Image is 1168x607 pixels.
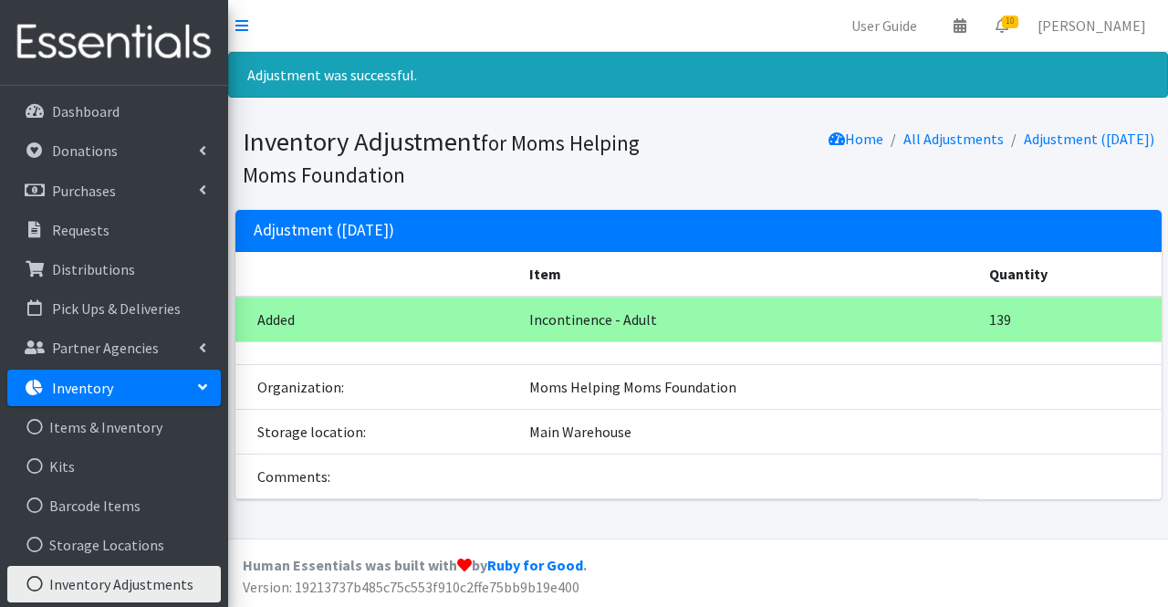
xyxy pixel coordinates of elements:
p: Donations [52,141,118,160]
p: Distributions [52,260,135,278]
small: for Moms Helping Moms Foundation [243,130,640,188]
a: Inventory [7,370,221,406]
p: Purchases [52,182,116,200]
a: Requests [7,212,221,248]
td: Main Warehouse [518,410,977,455]
a: Storage Locations [7,527,221,563]
td: 139 [978,297,1162,342]
a: Distributions [7,251,221,288]
a: 10 [981,7,1023,44]
a: Donations [7,132,221,169]
th: Item [518,252,977,297]
span: 10 [1002,16,1018,28]
td: Added [235,297,519,342]
a: Home [829,130,883,148]
a: Inventory Adjustments [7,566,221,602]
td: Moms Helping Moms Foundation [518,365,977,410]
a: Purchases [7,173,221,209]
p: Pick Ups & Deliveries [52,299,181,318]
p: Inventory [52,379,113,397]
a: User Guide [837,7,932,44]
th: Quantity [978,252,1162,297]
h2: Adjustment ([DATE]) [254,221,394,240]
a: Pick Ups & Deliveries [7,290,221,327]
span: Version: 19213737b485c75c553f910c2ffe75bb9b19e400 [243,578,579,596]
td: Organization: [235,365,519,410]
a: Ruby for Good [487,556,583,574]
a: Partner Agencies [7,330,221,366]
a: All Adjustments [903,130,1004,148]
a: Barcode Items [7,487,221,524]
td: Comments: [235,455,519,499]
p: Requests [52,221,109,239]
strong: Human Essentials was built with by . [243,556,587,574]
img: HumanEssentials [7,12,221,73]
a: Items & Inventory [7,409,221,445]
h1: Inventory Adjustment [243,126,692,189]
p: Dashboard [52,102,120,120]
td: Incontinence - Adult [518,297,977,342]
p: Partner Agencies [52,339,159,357]
td: Storage location: [235,410,519,455]
a: Kits [7,448,221,485]
div: Adjustment was successful. [228,52,1168,98]
a: [PERSON_NAME] [1023,7,1161,44]
a: Adjustment ([DATE]) [1024,130,1154,148]
a: Dashboard [7,93,221,130]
